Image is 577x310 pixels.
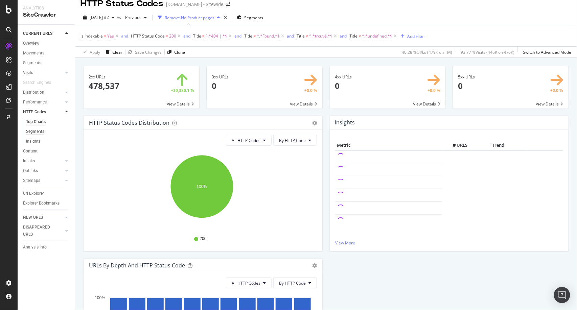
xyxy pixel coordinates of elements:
[398,32,425,40] button: Add Filter
[273,278,317,288] button: By HTTP Code
[309,31,333,41] span: ^.*trouvé.*$
[23,99,63,106] a: Performance
[23,224,63,238] a: DISAPPEARED URLS
[297,33,305,39] span: Title
[335,140,442,150] th: Metric
[23,50,70,57] a: Movements
[26,138,70,145] a: Insights
[122,12,149,23] button: Previous
[23,177,63,184] a: Sitemaps
[197,184,207,189] text: 100%
[523,49,572,55] div: Switch to Advanced Mode
[245,33,253,39] span: Title
[26,118,70,125] a: Top Charts
[335,118,355,127] h4: Insights
[340,33,347,39] button: and
[23,167,38,174] div: Outlinks
[257,31,280,41] span: ^.*Found.*$
[104,33,106,39] span: =
[232,138,260,143] span: All HTTP Codes
[407,33,425,39] div: Add Filter
[23,69,63,76] a: Visits
[23,177,40,184] div: Sitemaps
[23,59,70,67] a: Segments
[26,128,70,135] a: Segments
[461,49,515,55] div: 93.77 % Visits ( 446K on 476K )
[23,167,63,174] a: Outlinks
[23,30,63,37] a: CURRENT URLS
[117,15,122,20] span: vs
[23,79,51,86] div: Search Engines
[206,31,228,41] span: ^.*404 |.*$
[306,33,308,39] span: ≠
[23,158,63,165] a: Inlinks
[23,5,69,11] div: Analytics
[112,49,122,55] div: Clear
[122,15,141,20] span: Previous
[174,49,185,55] div: Clone
[166,33,168,39] span: =
[80,12,117,23] button: [DATE] #2
[335,240,563,246] a: View More
[23,190,44,197] div: Url Explorer
[312,121,317,125] div: gear
[223,14,228,21] div: times
[26,118,46,125] div: Top Charts
[107,31,114,41] span: Yes
[103,47,122,57] button: Clear
[200,236,206,242] span: 200
[169,31,176,41] span: 200
[23,89,44,96] div: Distribution
[89,262,185,269] div: URLs by Depth and HTTP Status Code
[23,200,70,207] a: Explorer Bookmarks
[469,140,528,150] th: Trend
[226,278,272,288] button: All HTTP Codes
[244,15,263,21] span: Segments
[202,33,205,39] span: ≠
[279,138,306,143] span: By HTTP Code
[125,47,162,57] button: Save Changes
[226,2,230,7] div: arrow-right-arrow-left
[232,280,260,286] span: All HTTP Codes
[23,99,47,106] div: Performance
[226,135,272,146] button: All HTTP Codes
[89,119,169,126] div: HTTP Status Codes Distribution
[521,47,572,57] button: Switch to Advanced Mode
[135,49,162,55] div: Save Changes
[23,50,44,57] div: Movements
[23,214,43,221] div: NEW URLS
[23,11,69,19] div: SiteCrawler
[95,296,105,301] text: 100%
[89,151,314,230] div: A chart.
[350,33,358,39] span: Title
[131,33,165,39] span: HTTP Status Code
[23,158,35,165] div: Inlinks
[287,33,294,39] button: and
[23,40,39,47] div: Overview
[23,244,70,251] a: Analysis Info
[23,224,57,238] div: DISAPPEARED URLS
[166,1,223,8] div: [DOMAIN_NAME] - Sitewide
[235,33,242,39] button: and
[23,89,63,96] a: Distribution
[80,47,100,57] button: Apply
[183,33,190,39] button: and
[23,148,38,155] div: Content
[23,244,47,251] div: Analysis Info
[254,33,256,39] span: ≠
[165,47,185,57] button: Clone
[26,128,44,135] div: Segments
[312,263,317,268] div: gear
[234,12,266,23] button: Segments
[193,33,201,39] span: Title
[23,109,46,116] div: HTTP Codes
[26,138,41,145] div: Insights
[359,33,361,39] span: ≠
[23,148,70,155] a: Content
[121,33,128,39] button: and
[23,69,33,76] div: Visits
